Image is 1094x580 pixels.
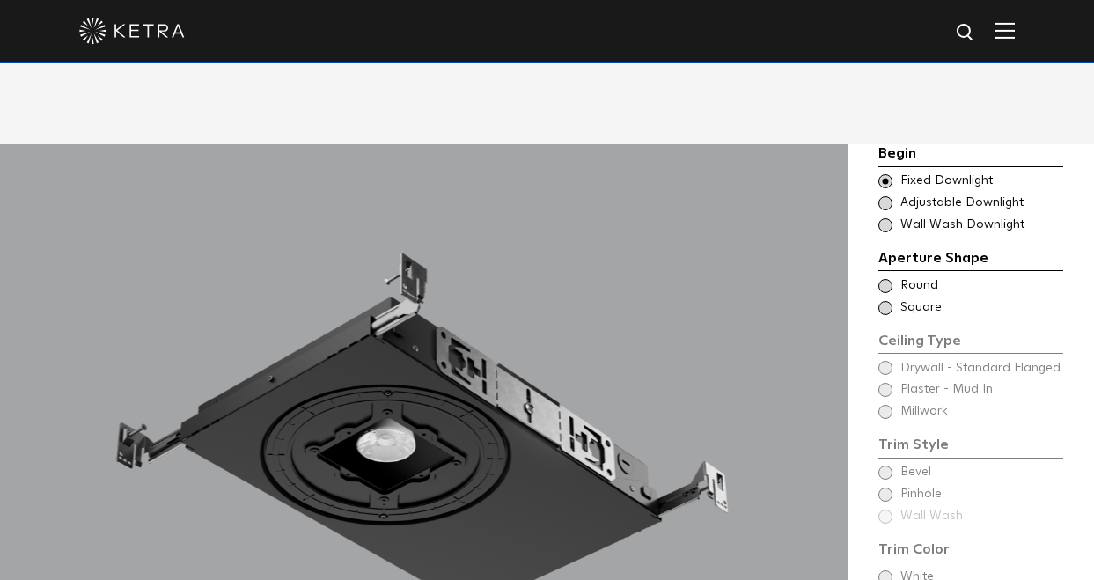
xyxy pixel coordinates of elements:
[900,217,1061,234] span: Wall Wash Downlight
[79,18,185,44] img: ketra-logo-2019-white
[995,22,1015,39] img: Hamburger%20Nav.svg
[955,22,977,44] img: search icon
[878,247,1063,272] div: Aperture Shape
[900,173,1061,190] span: Fixed Downlight
[900,299,1061,317] span: Square
[900,195,1061,212] span: Adjustable Downlight
[878,143,1063,167] div: Begin
[900,277,1061,295] span: Round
